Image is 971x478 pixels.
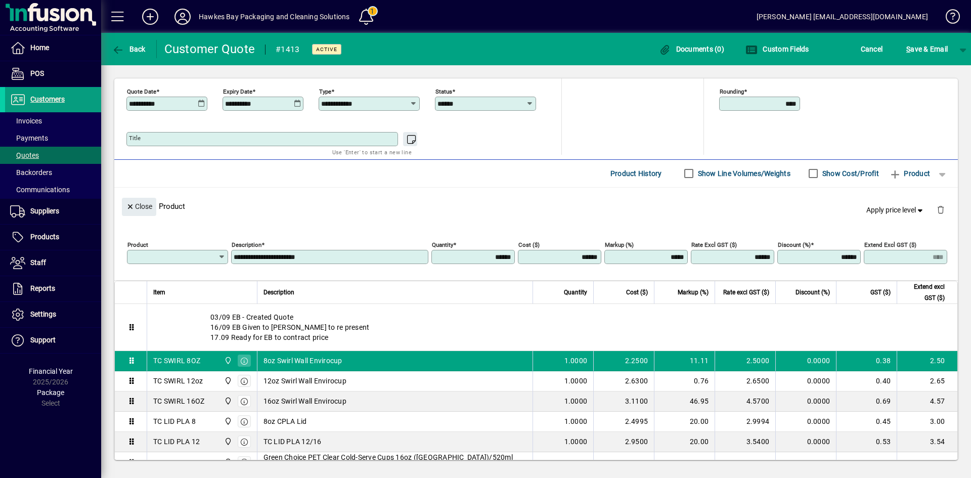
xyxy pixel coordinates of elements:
div: TC SWIRL 8OZ [153,356,200,366]
span: 1.0000 [564,437,588,447]
button: Custom Fields [743,40,812,58]
span: Central [222,396,233,407]
span: Documents (0) [658,45,724,53]
span: Reports [30,284,55,292]
td: 4.3560 [593,452,654,473]
span: Rate excl GST ($) [723,287,769,298]
span: Product History [610,165,662,182]
td: 3.54 [897,432,957,452]
span: 1.0000 [564,416,588,426]
mat-label: Status [435,88,452,95]
span: 1.0000 [564,376,588,386]
span: Extend excl GST ($) [903,281,945,303]
a: Settings [5,302,101,327]
td: 0.0000 [775,452,836,473]
td: 0.45 [836,412,897,432]
td: 2.2500 [593,351,654,371]
a: Support [5,328,101,353]
td: 0.98 [836,452,897,473]
td: 0.0000 [775,432,836,452]
span: 1.0000 [564,457,588,467]
a: POS [5,61,101,86]
span: TC LID PLA 12/16 [263,437,322,447]
span: Settings [30,310,56,318]
mat-hint: Use 'Enter' to start a new line [332,146,412,158]
span: Payments [10,134,48,142]
button: Delete [929,198,953,222]
span: Custom Fields [745,45,809,53]
button: Close [122,198,156,216]
div: 2.6500 [721,376,769,386]
a: Staff [5,250,101,276]
div: TC SWIRL 16OZ [153,396,204,406]
span: Central [222,457,233,468]
span: 8oz CPLA Lid [263,416,307,426]
td: 49.91 [654,452,715,473]
span: Cost ($) [626,287,648,298]
td: 6.53 [897,452,957,473]
span: Financial Year [29,367,73,375]
span: Markup (%) [678,287,709,298]
td: 46.95 [654,392,715,412]
span: Package [37,388,64,397]
span: Products [30,233,59,241]
span: Central [222,436,233,447]
span: Apply price level [866,205,925,215]
span: Central [222,355,233,366]
span: POS [30,69,44,77]
td: 3.1100 [593,392,654,412]
span: Communications [10,186,70,194]
span: 1.0000 [564,396,588,406]
div: 4.5700 [721,396,769,406]
td: 0.38 [836,351,897,371]
button: Add [134,8,166,26]
span: Quantity [564,287,587,298]
td: 0.69 [836,392,897,412]
span: GST ($) [870,287,891,298]
td: 20.00 [654,412,715,432]
button: Product [884,164,935,183]
span: 8oz Swirl Wall Envirocup [263,356,342,366]
mat-label: Cost ($) [518,241,540,248]
span: 1.0000 [564,356,588,366]
td: 0.53 [836,432,897,452]
td: 2.65 [897,371,957,392]
div: 6.5300 [721,457,769,467]
a: Backorders [5,164,101,181]
span: Discount (%) [796,287,830,298]
a: Knowledge Base [938,2,958,35]
div: 2.5000 [721,356,769,366]
td: 0.0000 [775,392,836,412]
div: Customer Quote [164,41,255,57]
span: Customers [30,95,65,103]
span: Item [153,287,165,298]
app-page-header-button: Delete [929,205,953,214]
td: 11.11 [654,351,715,371]
span: Staff [30,258,46,267]
span: Suppliers [30,207,59,215]
span: Quotes [10,151,39,159]
button: Documents (0) [656,40,727,58]
span: Backorders [10,168,52,177]
app-page-header-button: Close [119,201,159,210]
td: 2.6300 [593,371,654,392]
a: Payments [5,129,101,147]
td: 4.57 [897,392,957,412]
mat-label: Expiry date [223,88,252,95]
span: 16oz Swirl Wall Envirocup [263,396,346,406]
span: 12oz Swirl Wall Envirocup [263,376,346,386]
a: Quotes [5,147,101,164]
a: Invoices [5,112,101,129]
mat-label: Product [127,241,148,248]
div: 3.5400 [721,437,769,447]
div: 03/09 EB - Created Quote 16/09 EB Given to [PERSON_NAME] to re present 17.09 Ready for EB to cont... [147,304,957,351]
div: [PERSON_NAME] [EMAIL_ADDRESS][DOMAIN_NAME] [757,9,928,25]
span: Support [30,336,56,344]
span: Central [222,375,233,386]
mat-label: Extend excl GST ($) [864,241,916,248]
div: TC LID PLA 12 [153,437,200,447]
span: Green Choice PET Clear Cold-Serve Cups 16oz ([GEOGRAPHIC_DATA])/520ml 50Slve [263,452,527,472]
span: S [906,45,910,53]
mat-label: Rounding [720,88,744,95]
div: TC LID PLA 8 [153,416,196,426]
